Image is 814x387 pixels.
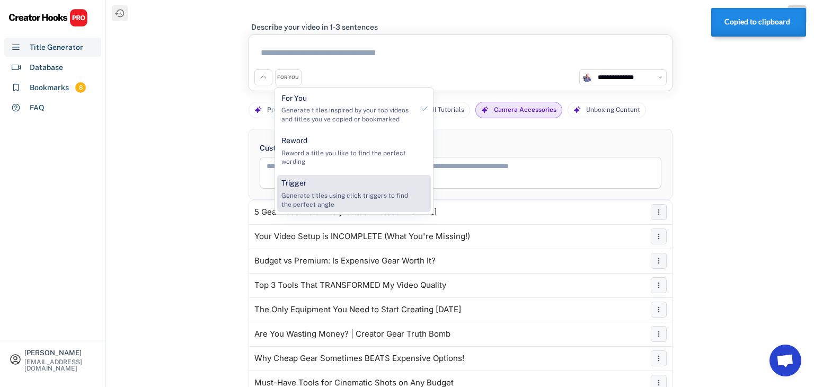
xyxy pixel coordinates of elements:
div: 8 [75,83,86,92]
div: Reword a title you like to find the perfect wording [281,149,413,167]
div: Reword [281,136,307,146]
div: Your Video Setup is INCOMPLETE (What You're Missing!) [254,232,470,241]
div: Custom instructions [260,143,661,154]
div: DJI Tutorials [428,102,464,118]
div: Bookmarks [30,82,69,93]
div: Why Cheap Gear Sometimes BEATS Expensive Options! [254,354,464,363]
div: FOR YOU [277,74,299,81]
div: Title Generator [30,42,83,53]
div: [PERSON_NAME] [24,349,96,356]
div: Unboxing Content [586,102,640,118]
div: 5 Gear Essentials Every Creator Needs in [DATE] [254,208,437,216]
div: Generate titles using click triggers to find the perfect angle [281,191,413,209]
div: Must-Have Tools for Cinematic Shots on Any Budget [254,379,454,387]
div: Product Reviews [267,102,317,118]
div: Generate titles inspired by your top videos and titles you've copied or bookmarked [281,106,413,124]
div: Describe your video in 1-3 sentences [251,22,378,32]
img: channels4_profile.jpg [582,73,592,82]
div: Are You Wasting Money? | Creator Gear Truth Bomb [254,330,450,338]
div: Database [30,62,63,73]
div: The Only Equipment You Need to Start Creating [DATE] [254,305,461,314]
div: Budget vs Premium: Is Expensive Gear Worth It? [254,257,436,265]
div: FAQ [30,102,45,113]
div: Camera Accessories [494,102,556,118]
strong: Copied to clipboard [724,17,790,26]
div: Top 3 Tools That TRANSFORMED My Video Quality [254,281,446,289]
div: For You [281,93,307,104]
div: [EMAIL_ADDRESS][DOMAIN_NAME] [24,359,96,372]
a: Open chat [769,345,801,376]
div: Trigger [281,178,306,189]
img: CHPRO%20Logo.svg [8,8,88,27]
